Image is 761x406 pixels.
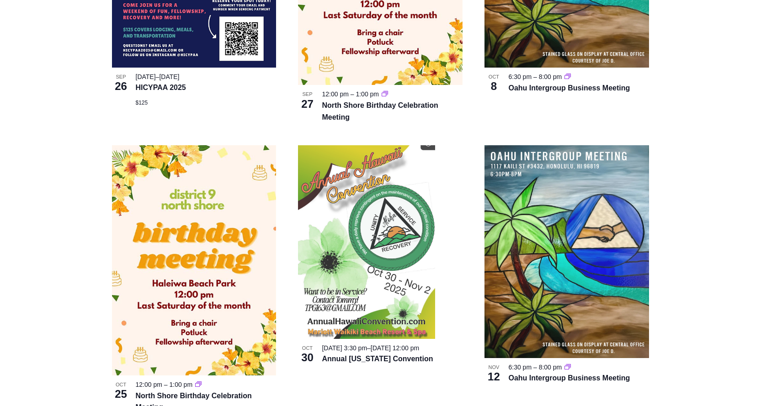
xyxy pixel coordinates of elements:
img: bday meeting flyer.JPG [112,145,277,375]
a: Event series: Oahu Intergroup Business Meeting [564,364,571,371]
span: 30 [298,350,316,365]
a: Oahu Intergroup Business Meeting [508,84,630,92]
time: 1:00 pm [169,381,192,388]
a: Annual [US_STATE] Convention [322,355,433,363]
span: 12 [484,369,503,385]
span: 27 [298,96,316,112]
span: Oct [298,344,316,352]
span: – [533,364,537,371]
a: HICYPAA 2025 [136,84,186,91]
span: [DATE] 12:00 pm [371,344,419,352]
time: 6:30 pm [508,73,532,80]
div: – [322,343,463,353]
img: ConventionFlyer25-08-12_15-13-09-091 [298,145,435,339]
span: Oct [112,381,130,389]
span: [DATE] [159,73,179,80]
a: Event series: Oahu Intergroup Business Meeting [564,73,571,80]
span: 8 [484,79,503,94]
span: – [533,73,537,80]
span: Nov [484,364,503,371]
img: OIGBusinessMeeting [484,145,649,358]
time: 1:00 pm [356,90,379,98]
span: $125 [136,100,148,106]
time: 6:30 pm [508,364,532,371]
time: 8:00 pm [539,73,562,80]
span: 26 [112,79,130,94]
a: North Shore Birthday Celebration Meeting [322,101,438,121]
a: Event series: North Shore Birthday Celebration Meeting [382,90,388,98]
time: 12:00 pm [136,381,162,388]
time: 12:00 pm [322,90,348,98]
span: [DATE] [136,73,156,80]
span: [DATE] 3:30 pm [322,344,367,352]
span: – [164,381,168,388]
span: Sep [112,73,130,81]
span: 25 [112,386,130,402]
span: Sep [298,90,316,98]
a: Oahu Intergroup Business Meeting [508,374,630,382]
span: – [351,90,354,98]
time: 8:00 pm [539,364,562,371]
a: Event series: North Shore Birthday Celebration Meeting [195,381,202,388]
span: Oct [484,73,503,81]
div: – [136,72,277,82]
